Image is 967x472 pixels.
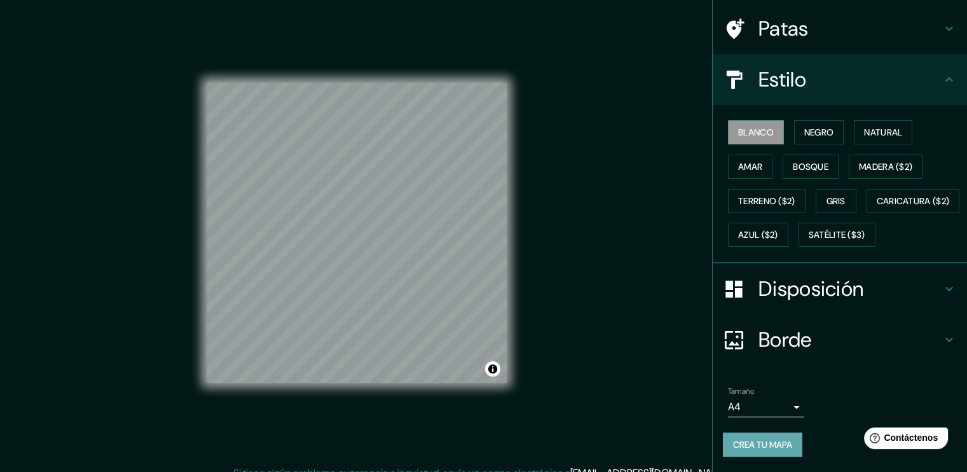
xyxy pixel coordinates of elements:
[723,433,802,457] button: Crea tu mapa
[728,397,804,417] div: A4
[849,155,922,179] button: Madera ($2)
[713,263,967,314] div: Disposición
[816,189,856,213] button: Gris
[207,83,507,383] canvas: Mapa
[854,120,912,144] button: Natural
[738,161,762,172] font: Amar
[799,223,875,247] button: Satélite ($3)
[728,189,806,213] button: Terreno ($2)
[728,155,772,179] button: Amar
[864,127,902,138] font: Natural
[854,422,953,458] iframe: Lanzador de widgets de ayuda
[758,326,812,353] font: Borde
[713,314,967,365] div: Borde
[738,230,778,241] font: Azul ($2)
[859,161,912,172] font: Madera ($2)
[794,120,844,144] button: Negro
[804,127,834,138] font: Negro
[867,189,960,213] button: Caricatura ($2)
[485,361,500,377] button: Activar o desactivar atribución
[809,230,865,241] font: Satélite ($3)
[877,195,950,207] font: Caricatura ($2)
[783,155,839,179] button: Bosque
[728,223,788,247] button: Azul ($2)
[758,66,806,93] font: Estilo
[728,400,741,413] font: A4
[738,127,774,138] font: Blanco
[758,15,809,42] font: Patas
[733,439,792,450] font: Crea tu mapa
[826,195,846,207] font: Gris
[713,3,967,54] div: Patas
[738,195,795,207] font: Terreno ($2)
[713,54,967,105] div: Estilo
[758,275,863,302] font: Disposición
[728,120,784,144] button: Blanco
[793,161,828,172] font: Bosque
[728,386,754,396] font: Tamaño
